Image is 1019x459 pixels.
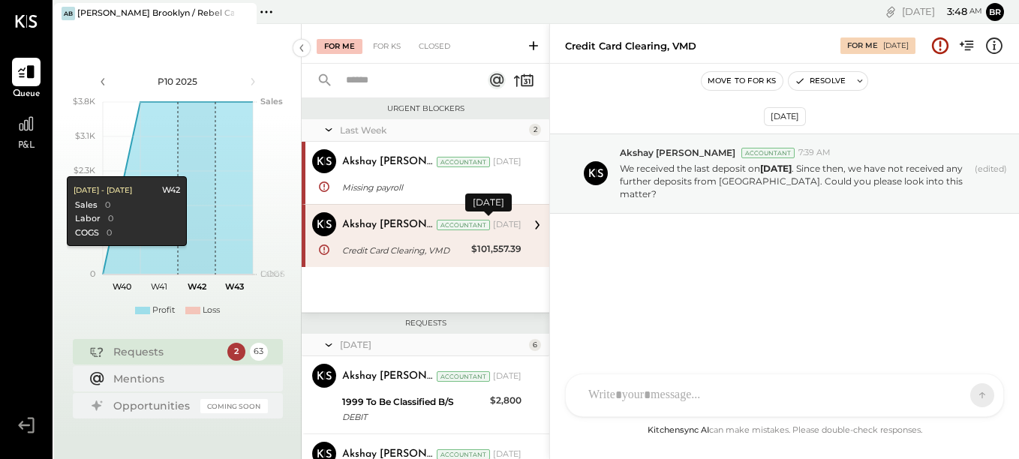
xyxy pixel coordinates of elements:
button: Move to for ks [702,72,783,90]
text: 0 [90,268,95,279]
div: Mentions [113,371,260,386]
div: [DATE] [764,107,806,126]
div: $101,557.39 [471,241,522,256]
div: Coming Soon [200,399,268,413]
p: We received the last deposit on . Since then, we have not received any further deposits from [GEO... [620,162,969,200]
text: $3.1K [75,130,95,141]
div: Accountant [437,220,490,230]
div: Labor [74,213,100,225]
text: $3.8K [73,96,95,106]
div: 0 [104,199,110,211]
div: 63 [250,343,268,361]
div: copy link [883,4,898,19]
text: W43 [224,281,243,292]
div: Accountant [437,157,490,167]
div: Akshay [PERSON_NAME] [342,217,434,232]
span: (edited) [975,163,1007,200]
div: Opportunities [113,398,193,413]
button: Resolve [789,72,852,90]
text: $2.3K [74,165,95,175]
div: Credit Card Clearing, VMD [342,243,467,258]
div: 0 [106,227,111,239]
div: 1999 To Be Classified B/S [342,394,485,409]
text: Labor [260,268,283,279]
div: Missing payroll [342,180,517,195]
div: Sales [74,199,97,211]
div: [DATE] [340,338,525,351]
div: Urgent Blockers [309,103,542,114]
div: DEBIT [342,409,485,424]
a: Queue [1,58,52,101]
div: For KS [365,39,408,54]
span: 3 : 48 [937,4,967,19]
div: [DATE] [883,40,909,51]
span: P&L [18,139,35,153]
div: AB [62,7,75,20]
div: P10 2025 [114,75,242,88]
text: Sales [260,96,283,106]
div: [DATE] - [DATE] [73,185,131,196]
span: Queue [13,88,41,101]
div: [DATE] [902,4,982,19]
div: [PERSON_NAME] Brooklyn / Rebel Cafe [77,7,234,19]
div: 0 [107,213,113,225]
div: Akshay [PERSON_NAME] [342,154,434,169]
div: [DATE] [493,156,522,168]
div: Requests [309,318,542,328]
div: [DATE] [493,370,522,382]
div: Accountant [741,148,795,158]
div: Profit [152,304,175,316]
div: [DATE] [493,219,522,231]
strong: [DATE] [760,163,792,174]
div: Loss [203,304,220,316]
div: W42 [161,184,179,196]
div: Closed [411,39,458,54]
div: For Me [317,39,362,54]
div: Requests [113,344,220,359]
div: 2 [227,343,245,361]
div: $2,800 [490,393,522,408]
text: W42 [187,281,206,292]
div: [DATE] [465,193,512,211]
div: COGS [74,227,98,239]
a: P&L [1,109,52,153]
span: am [969,6,982,16]
text: W40 [112,281,131,292]
button: Br [986,3,1004,21]
span: 7:39 AM [798,147,831,159]
text: W41 [151,281,167,292]
span: Akshay [PERSON_NAME] [620,146,735,159]
div: 2 [529,124,541,136]
div: Accountant [437,371,490,382]
div: 6 [529,339,541,351]
div: Last Week [340,124,525,136]
div: Credit Card Clearing, VMD [565,39,696,53]
div: Akshay [PERSON_NAME] [342,369,434,384]
div: For Me [847,40,878,51]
